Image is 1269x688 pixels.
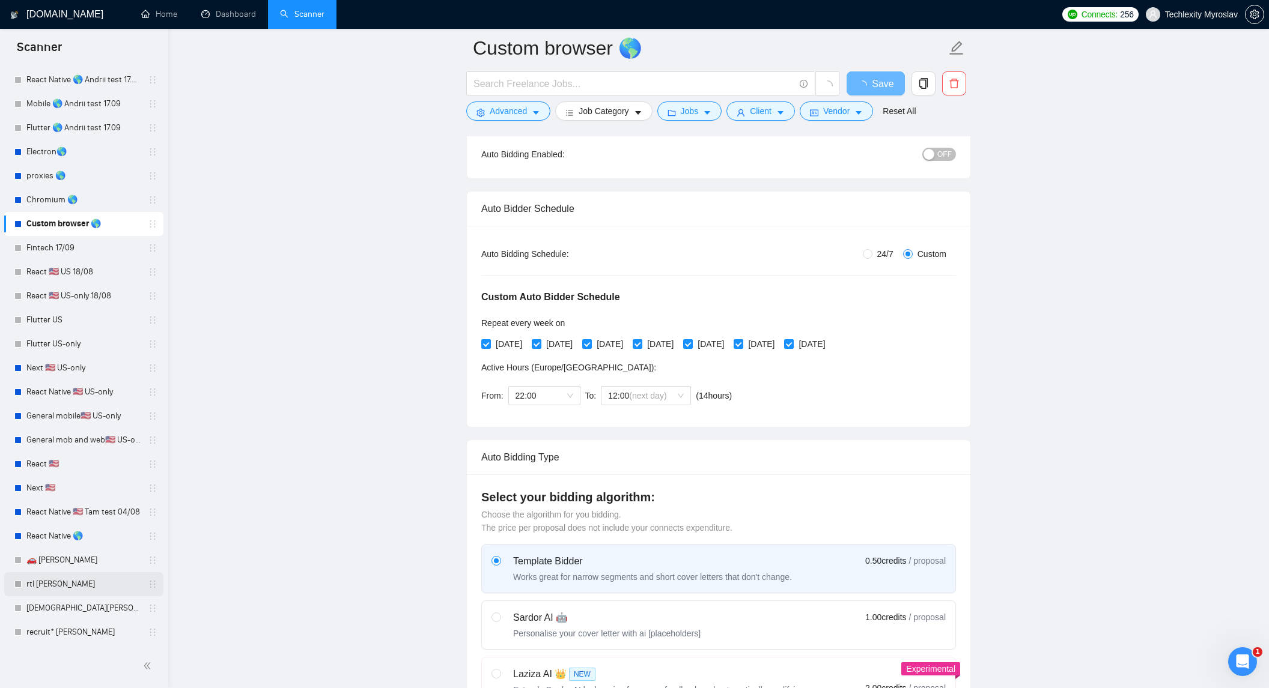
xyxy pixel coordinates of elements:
a: React 🇺🇸 US 18/08 [26,260,141,284]
a: React Native 🇺🇸 US-only [26,380,141,404]
button: userClientcaret-down [726,101,795,121]
a: rtl [PERSON_NAME] [26,572,141,596]
button: Save [847,71,905,95]
span: OFF [937,148,952,161]
button: barsJob Categorycaret-down [555,101,652,121]
a: Chromium 🌎 [26,188,141,212]
h4: Select your bidding algorithm: [481,489,956,505]
span: holder [148,291,157,301]
span: holder [148,459,157,469]
input: Scanner name... [473,33,946,63]
span: setting [1246,10,1264,19]
span: holder [148,627,157,637]
span: holder [148,315,157,325]
span: Choose the algorithm for you bidding. The price per proposal does not include your connects expen... [481,510,732,533]
a: recruit* [PERSON_NAME] [26,620,141,644]
span: holder [148,99,157,109]
span: Vendor [823,104,850,118]
a: homeHome [141,9,177,19]
a: General mob and web🇺🇸 US-only - to be done [26,428,141,452]
span: folder [668,108,676,117]
span: holder [148,579,157,589]
span: user [1149,10,1157,19]
span: [DATE] [642,337,678,351]
span: holder [148,123,157,133]
a: searchScanner [280,9,324,19]
span: copy [912,78,935,89]
span: Advanced [490,104,527,118]
span: delete [943,78,966,89]
span: user [737,108,745,117]
span: holder [148,147,157,157]
a: Flutter US-only [26,332,141,356]
a: React Native 🌎 Andrii test 17.09 [26,68,141,92]
span: 256 [1120,8,1133,21]
span: Custom [913,247,951,261]
div: Auto Bidding Type [481,440,956,474]
a: Next 🇺🇸 US-only [26,356,141,380]
button: settingAdvancedcaret-down [466,101,550,121]
a: Reset All [883,104,916,118]
div: Works great for narrow segments and short cover letters that don't change. [513,571,792,583]
span: 1 [1253,647,1262,657]
span: Active Hours ( Europe/[GEOGRAPHIC_DATA] ): [481,363,656,372]
span: holder [148,267,157,277]
span: holder [148,555,157,565]
span: holder [148,435,157,445]
span: From: [481,391,504,400]
a: proxies 🌎 [26,164,141,188]
span: holder [148,195,157,205]
span: 22:00 [516,387,573,405]
iframe: Intercom live chat [1228,647,1257,676]
span: holder [148,603,157,613]
span: 24/7 [872,247,898,261]
span: holder [148,243,157,253]
span: 0.50 credits [865,554,906,567]
span: holder [148,483,157,493]
span: Scanner [7,38,72,64]
img: upwork-logo.png [1068,10,1077,19]
a: React 🇺🇸 US-only 18/08 [26,284,141,308]
div: Auto Bidding Schedule: [481,247,639,261]
div: Template Bidder [513,554,792,569]
span: holder [148,171,157,181]
button: idcardVendorcaret-down [800,101,873,121]
a: Next 🇺🇸 [26,476,141,500]
div: Laziza AI [513,667,814,681]
a: React Native 🌎 [26,524,141,548]
span: ( 14 hours) [696,391,732,400]
span: caret-down [634,108,642,117]
span: holder [148,219,157,229]
span: holder [148,387,157,397]
span: setting [476,108,485,117]
span: caret-down [532,108,540,117]
div: Personalise your cover letter with ai [placeholders] [513,627,701,639]
div: Auto Bidder Schedule [481,192,956,226]
span: idcard [810,108,818,117]
a: Electron🌎 [26,140,141,164]
span: holder [148,507,157,517]
span: double-left [143,660,155,672]
input: Search Freelance Jobs... [473,76,794,91]
span: bars [565,108,574,117]
span: info-circle [800,80,808,88]
span: holder [148,531,157,541]
a: React Native 🇺🇸 Tam test 04/08 [26,500,141,524]
span: [DATE] [743,337,779,351]
button: delete [942,71,966,95]
span: (next day) [629,391,666,400]
a: Fintech 17/09 [26,236,141,260]
span: 👑 [555,667,567,681]
button: folderJobscaret-down [657,101,722,121]
a: React 🇺🇸 [26,452,141,476]
span: holder [148,75,157,85]
a: 🚗 [PERSON_NAME] [26,548,141,572]
span: NEW [569,668,595,681]
span: caret-down [854,108,863,117]
span: 12:00 [608,387,684,405]
div: Sardor AI 🤖 [513,611,701,625]
span: / proposal [909,555,946,567]
a: [DEMOGRAPHIC_DATA][PERSON_NAME] [26,596,141,620]
span: edit [949,40,964,56]
span: loading [857,80,872,90]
